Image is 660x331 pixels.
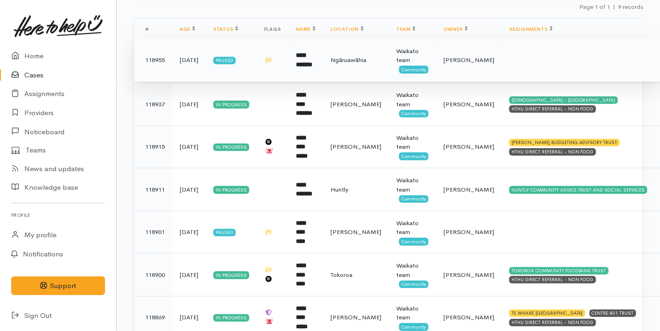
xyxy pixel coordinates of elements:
[134,18,172,41] th: #
[399,195,428,203] span: Community
[213,26,238,32] a: Status
[134,83,172,126] td: 118937
[396,219,428,237] div: Waikato team
[399,238,428,245] span: Community
[330,313,381,321] span: [PERSON_NAME]
[330,56,366,64] span: Ngāruawāhia
[172,39,206,82] td: [DATE]
[509,139,620,146] div: [PERSON_NAME] BUDGETING ADVISORY TRUST
[257,18,288,41] th: Flags
[399,281,428,288] span: Community
[509,319,596,326] div: HTHU DIRECT REFERRAL - NON FOOD
[396,261,428,279] div: Waikato team
[396,26,415,32] a: Team
[213,314,249,322] div: In progress
[330,228,381,236] span: [PERSON_NAME]
[509,97,618,104] div: [DEMOGRAPHIC_DATA] - [GEOGRAPHIC_DATA]
[443,56,494,64] span: [PERSON_NAME]
[509,276,596,283] div: HTHU DIRECT REFERRAL - NON FOOD
[399,323,428,331] span: Community
[443,313,494,321] span: [PERSON_NAME]
[509,26,553,32] a: Assignments
[509,186,647,193] div: HUNTLY COMMUNITY ADVICE TRUST AND SOCIAL SERVICES
[579,3,643,11] small: Page 1 of 1 9 records
[509,267,609,275] div: TOKOROA COMMUNITY FOODBANK TRUST
[213,229,236,236] div: Paused
[399,66,428,73] span: Community
[396,176,428,194] div: Waikato team
[330,100,381,108] span: [PERSON_NAME]
[296,26,316,32] a: Name
[509,148,596,156] div: HTHU DIRECT REFERRAL - NON FOOD
[443,271,494,279] span: [PERSON_NAME]
[172,211,206,254] td: [DATE]
[213,271,249,279] div: In progress
[134,211,172,254] td: 118901
[396,47,428,65] div: Waikato team
[590,310,636,317] div: CENTRE 401 TRUST
[213,186,249,193] div: In progress
[399,152,428,160] span: Community
[172,168,206,211] td: [DATE]
[213,101,249,108] div: In progress
[396,304,428,322] div: Waikato team
[509,105,596,113] div: HTHU DIRECT REFERRAL - NON FOOD
[11,209,105,221] h6: Profile
[330,143,381,151] span: [PERSON_NAME]
[134,39,172,82] td: 118955
[443,186,494,193] span: [PERSON_NAME]
[443,100,494,108] span: [PERSON_NAME]
[443,228,494,236] span: [PERSON_NAME]
[134,254,172,297] td: 118900
[443,26,468,32] a: Owner
[11,276,105,296] button: Support
[509,310,585,317] div: TE WHARE [GEOGRAPHIC_DATA]
[172,83,206,126] td: [DATE]
[172,125,206,168] td: [DATE]
[213,57,236,64] div: Paused
[213,144,249,151] div: In progress
[330,271,352,279] span: Tokoroa
[172,254,206,297] td: [DATE]
[396,90,428,109] div: Waikato team
[180,26,195,32] a: Age
[134,168,172,211] td: 118911
[330,186,348,193] span: Huntly
[396,133,428,152] div: Waikato team
[330,26,364,32] a: Location
[443,143,494,151] span: [PERSON_NAME]
[134,125,172,168] td: 118915
[399,110,428,117] span: Community
[613,3,615,11] span: |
